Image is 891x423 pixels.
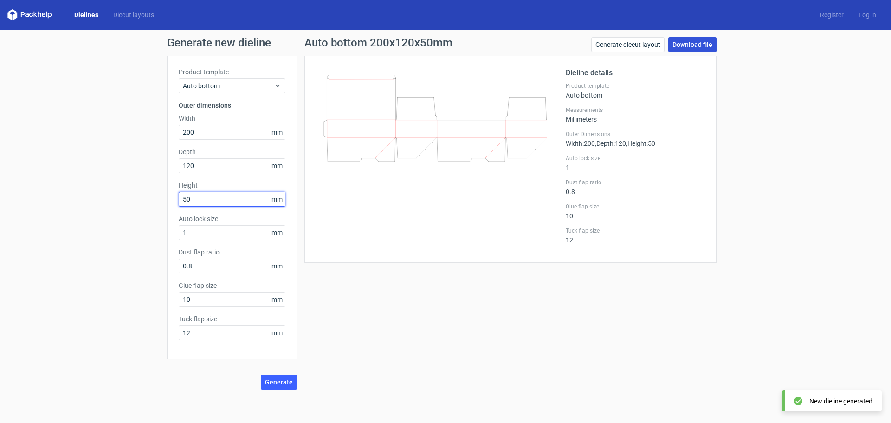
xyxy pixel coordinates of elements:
span: , Height : 50 [626,140,655,147]
h3: Outer dimensions [179,101,285,110]
label: Auto lock size [566,155,705,162]
div: 1 [566,155,705,171]
span: mm [269,293,285,306]
label: Width [179,114,285,123]
label: Measurements [566,106,705,114]
label: Height [179,181,285,190]
span: mm [269,159,285,173]
span: , Depth : 120 [595,140,626,147]
div: 12 [566,227,705,244]
label: Auto lock size [179,214,285,223]
div: 0.8 [566,179,705,195]
span: Generate [265,379,293,385]
label: Tuck flap size [179,314,285,324]
h2: Dieline details [566,67,705,78]
a: Diecut layouts [106,10,161,20]
label: Glue flap size [179,281,285,290]
a: Dielines [67,10,106,20]
a: Log in [851,10,884,20]
label: Tuck flap size [566,227,705,234]
label: Dust flap ratio [179,247,285,257]
div: 10 [566,203,705,220]
label: Outer Dimensions [566,130,705,138]
label: Dust flap ratio [566,179,705,186]
span: mm [269,226,285,240]
button: Generate [261,375,297,390]
div: Millimeters [566,106,705,123]
h1: Generate new dieline [167,37,724,48]
a: Download file [668,37,717,52]
a: Register [813,10,851,20]
span: Auto bottom [183,81,274,91]
span: mm [269,192,285,206]
span: mm [269,326,285,340]
span: mm [269,125,285,139]
label: Product template [566,82,705,90]
span: mm [269,259,285,273]
label: Depth [179,147,285,156]
div: Auto bottom [566,82,705,99]
label: Glue flap size [566,203,705,210]
a: Generate diecut layout [591,37,665,52]
label: Product template [179,67,285,77]
span: Width : 200 [566,140,595,147]
h1: Auto bottom 200x120x50mm [304,37,452,48]
div: New dieline generated [809,397,872,406]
